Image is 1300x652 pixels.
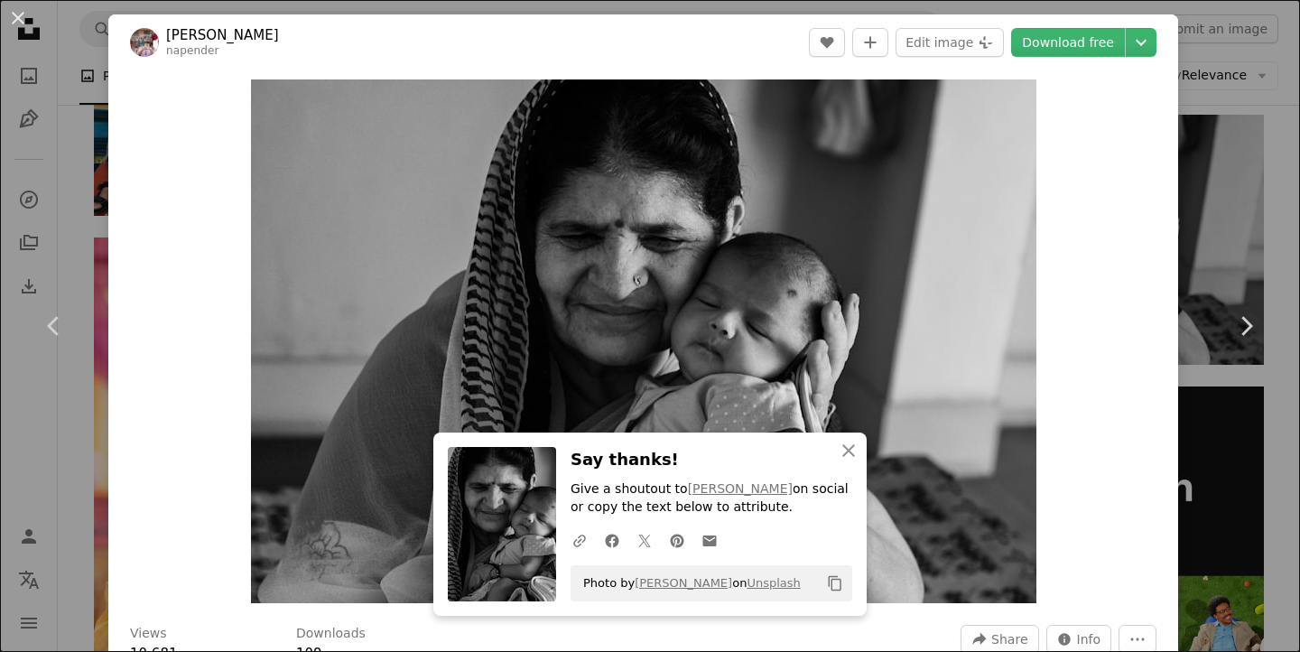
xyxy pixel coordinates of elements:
[130,625,167,643] h3: Views
[852,28,888,57] button: Add to Collection
[166,26,279,44] a: [PERSON_NAME]
[747,576,800,590] a: Unsplash
[296,625,366,643] h3: Downloads
[1126,28,1156,57] button: Choose download size
[571,480,852,517] p: Give a shoutout to on social or copy the text below to attribute.
[896,28,1004,57] button: Edit image
[688,481,793,496] a: [PERSON_NAME]
[571,447,852,473] h3: Say thanks!
[251,79,1036,603] img: a woman holding a baby in her arms
[693,522,726,558] a: Share over email
[661,522,693,558] a: Share on Pinterest
[596,522,628,558] a: Share on Facebook
[809,28,845,57] button: Like
[820,568,850,599] button: Copy to clipboard
[1011,28,1125,57] a: Download free
[130,28,159,57] img: Go to Napendra Singh's profile
[166,44,218,57] a: napender
[635,576,732,590] a: [PERSON_NAME]
[1192,239,1300,413] a: Next
[628,522,661,558] a: Share on Twitter
[251,79,1036,603] button: Zoom in on this image
[574,569,801,598] span: Photo by on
